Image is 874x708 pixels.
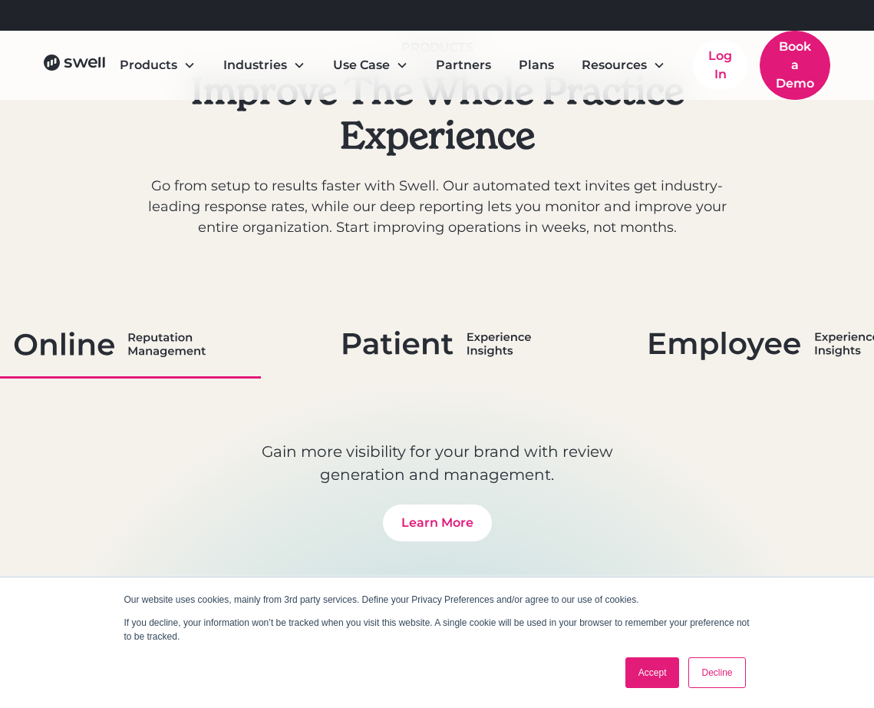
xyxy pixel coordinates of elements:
p: If you decline, your information won’t be tracked when you visit this website. A single cookie wi... [124,616,750,643]
iframe: Chat Widget [612,542,874,708]
a: Accept [625,657,680,688]
div: Resources [569,50,678,81]
div: Industries [211,50,318,81]
a: Plans [506,50,566,81]
h2: Improve The Whole Practice Experience [143,69,732,157]
a: Partners [424,50,503,81]
div: Use Case [321,50,421,81]
p: Our website uses cookies, mainly from 3rd party services. Define your Privacy Preferences and/or ... [124,593,750,607]
div: Resources [582,56,647,74]
p: Gain more visibility for your brand with review generation and management. [223,440,652,486]
div: Industries [223,56,287,74]
a: Log In [693,41,747,90]
div: Products [107,50,208,81]
a: Book a Demo [760,31,830,100]
div: Use Case [333,56,390,74]
a: home [44,55,107,77]
a: Learn More [383,505,492,541]
a: Decline [688,657,745,688]
div: Products [120,56,177,74]
p: Go from setup to results faster with Swell. Our automated text invites get industry-leading respo... [143,176,732,238]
